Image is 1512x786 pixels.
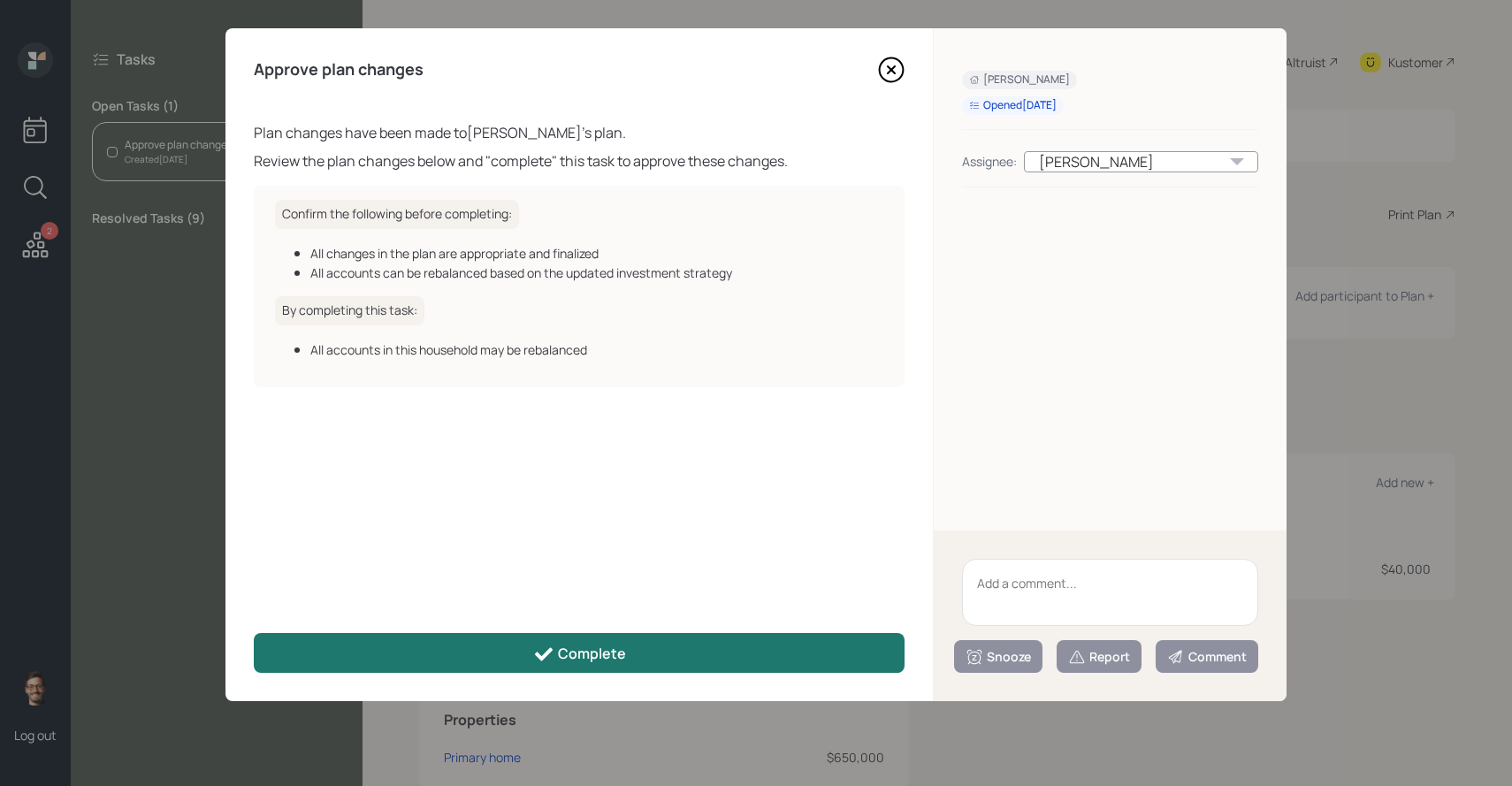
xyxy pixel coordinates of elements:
button: Snooze [954,640,1042,673]
div: All accounts can be rebalanced based on the updated investment strategy [310,263,883,282]
h4: Approve plan changes [254,60,424,80]
div: Snooze [966,648,1031,666]
button: Complete [254,633,905,673]
div: All accounts in this household may be rebalanced [310,340,883,359]
div: Report [1068,648,1130,666]
h6: By completing this task: [275,296,424,325]
div: Assignee: [962,152,1017,171]
div: Complete [533,644,626,665]
h6: Confirm the following before completing: [275,200,519,229]
button: Report [1057,640,1142,673]
div: Plan changes have been made to [PERSON_NAME] 's plan. [254,122,905,143]
div: All changes in the plan are appropriate and finalized [310,244,883,263]
div: [PERSON_NAME] [969,72,1070,88]
div: Review the plan changes below and "complete" this task to approve these changes. [254,150,905,172]
div: Opened [DATE] [969,98,1057,113]
div: [PERSON_NAME] [1024,151,1258,172]
div: Comment [1167,648,1247,666]
button: Comment [1156,640,1258,673]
